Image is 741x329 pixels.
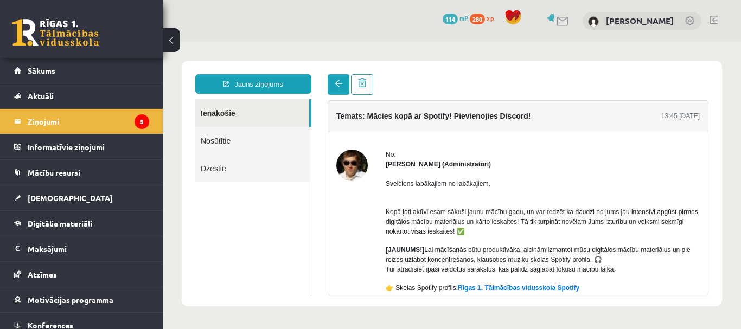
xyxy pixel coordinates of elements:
[223,241,537,251] p: 👉 Skolas Spotify profils:
[28,236,149,261] legend: Maksājumi
[223,137,537,147] p: Sveiciens labākajiem no labākajiem,
[14,134,149,159] a: Informatīvie ziņojumi
[14,58,149,83] a: Sākums
[33,85,148,113] a: Nosūtītie
[28,269,57,279] span: Atzīmes
[14,109,149,134] a: Ziņojumi5
[470,14,485,24] span: 280
[443,14,458,24] span: 114
[14,83,149,108] a: Aktuāli
[14,262,149,287] a: Atzīmes
[223,119,328,126] strong: [PERSON_NAME] (Administratori)
[14,287,149,312] a: Motivācijas programma
[470,14,499,22] a: 280 xp
[174,70,368,79] h4: Temats: Mācies kopā ar Spotify! Pievienojies Discord!
[295,242,417,250] a: Rīgas 1. Tālmācības vidusskola Spotify
[223,204,261,212] strong: [JAUNUMS!]
[14,160,149,185] a: Mācību resursi
[28,91,54,101] span: Aktuāli
[223,108,537,118] div: No:
[28,167,80,177] span: Mācību resursi
[33,113,148,140] a: Dzēstie
[33,33,149,52] a: Jauns ziņojums
[174,108,205,139] img: Ivo Čapiņš
[14,236,149,261] a: Maksājumi
[606,15,674,26] a: [PERSON_NAME]
[28,134,149,159] legend: Informatīvie ziņojumi
[499,69,537,79] div: 13:45 [DATE]
[28,193,113,203] span: [DEMOGRAPHIC_DATA]
[28,218,92,228] span: Digitālie materiāli
[14,185,149,210] a: [DEMOGRAPHIC_DATA]
[223,203,537,233] p: Lai mācīšanās būtu produktīvāka, aicinām izmantot mūsu digitālos mācību materiālus un pie reizes ...
[223,156,537,195] p: Kopā ļoti aktīvi esam sākuši jaunu mācību gadu, un var redzēt ka daudzi no jums jau intensīvi apg...
[443,14,468,22] a: 114 mP
[28,66,55,75] span: Sākums
[459,14,468,22] span: mP
[487,14,494,22] span: xp
[14,211,149,236] a: Digitālie materiāli
[28,295,113,305] span: Motivācijas programma
[12,19,99,46] a: Rīgas 1. Tālmācības vidusskola
[588,16,599,27] img: Jekaterīna Luzina
[135,114,149,129] i: 5
[33,57,146,85] a: Ienākošie
[28,109,149,134] legend: Ziņojumi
